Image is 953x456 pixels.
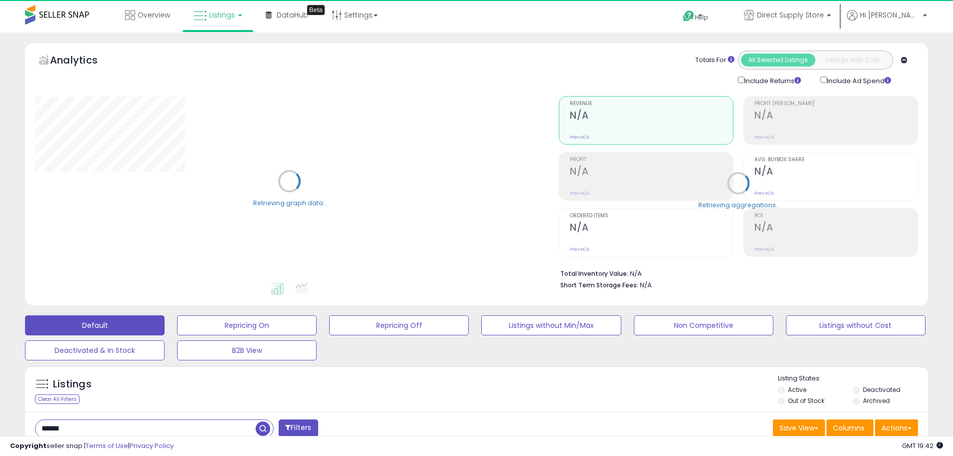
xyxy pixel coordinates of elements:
[209,10,235,20] span: Listings
[863,385,900,394] label: Deactivated
[682,10,695,23] i: Get Help
[25,315,165,335] button: Default
[130,441,174,450] a: Privacy Policy
[634,315,773,335] button: Non Competitive
[786,315,925,335] button: Listings without Cost
[778,374,928,383] p: Listing States:
[10,441,174,451] div: seller snap | |
[902,441,943,450] span: 2025-10-13 19:42 GMT
[788,385,806,394] label: Active
[86,441,128,450] a: Terms of Use
[177,340,317,360] button: B2B View
[695,56,734,65] div: Totals For
[826,419,873,436] button: Columns
[277,10,308,20] span: DataHub
[307,5,325,15] div: Tooltip anchor
[860,10,920,20] span: Hi [PERSON_NAME]
[10,441,47,450] strong: Copyright
[847,10,927,33] a: Hi [PERSON_NAME]
[25,340,165,360] button: Deactivated & In Stock
[788,396,824,405] label: Out of Stock
[50,53,117,70] h5: Analytics
[329,315,469,335] button: Repricing Off
[138,10,170,20] span: Overview
[863,396,890,405] label: Archived
[815,54,889,67] button: Listings With Cost
[698,200,779,209] div: Retrieving aggregations..
[481,315,621,335] button: Listings without Min/Max
[177,315,317,335] button: Repricing On
[730,75,813,86] div: Include Returns
[875,419,918,436] button: Actions
[773,419,825,436] button: Save View
[813,75,907,86] div: Include Ad Spend
[53,377,92,391] h5: Listings
[741,54,815,67] button: All Selected Listings
[279,419,318,437] button: Filters
[253,198,326,207] div: Retrieving graph data..
[757,10,824,20] span: Direct Supply Store
[833,423,864,433] span: Columns
[35,394,80,404] div: Clear All Filters
[695,13,708,22] span: Help
[675,3,728,33] a: Help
